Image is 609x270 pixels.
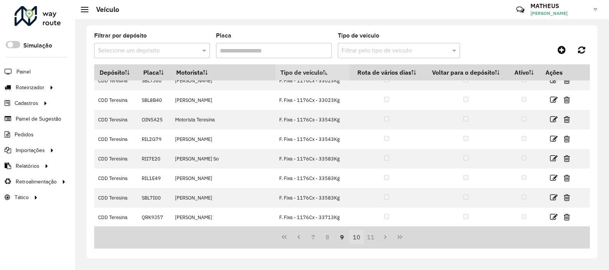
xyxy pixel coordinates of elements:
[94,188,138,208] td: CDD Teresina
[138,90,171,110] td: SBL8B40
[275,129,349,149] td: F. Fixa - 1176Cx - 33543Kg
[16,162,39,170] span: Relatórios
[512,2,529,18] a: Contato Rápido
[275,71,349,90] td: F. Fixa - 1176Cx - 33023Kg
[171,169,275,188] td: [PERSON_NAME]
[508,64,540,80] th: Ativo
[94,31,147,40] label: Filtrar por depósito
[338,31,379,40] label: Tipo de veículo
[16,146,45,154] span: Importações
[138,149,171,169] td: RII7E20
[171,208,275,227] td: [PERSON_NAME]
[171,64,275,80] th: Motorista
[564,153,570,164] a: Excluir
[564,173,570,183] a: Excluir
[550,192,558,203] a: Editar
[171,129,275,149] td: [PERSON_NAME]
[171,149,275,169] td: [PERSON_NAME] So
[550,212,558,222] a: Editar
[564,212,570,222] a: Excluir
[138,64,171,80] th: Placa
[138,71,171,90] td: SBL7J60
[378,230,393,244] button: Next Page
[171,188,275,208] td: [PERSON_NAME]
[94,208,138,227] td: CDD Teresina
[275,188,349,208] td: F. Fixa - 1176Cx - 33583Kg
[550,114,558,124] a: Editar
[94,110,138,129] td: CDD Teresina
[540,64,586,80] th: Ações
[275,208,349,227] td: F. Fixa - 1176Cx - 33713Kg
[94,129,138,149] td: CDD Teresina
[94,64,138,80] th: Depósito
[277,230,291,244] button: First Page
[138,169,171,188] td: RIL1E49
[171,90,275,110] td: [PERSON_NAME]
[550,95,558,105] a: Editar
[94,71,138,90] td: CDD Teresina
[550,153,558,164] a: Editar
[15,193,29,201] span: Tático
[349,230,364,244] button: 10
[530,10,588,17] span: [PERSON_NAME]
[138,188,171,208] td: SBL7I00
[16,68,31,76] span: Painel
[364,230,378,244] button: 11
[23,41,52,50] label: Simulação
[530,2,588,10] h3: MATHEUS
[424,64,508,80] th: Voltar para o depósito
[138,208,171,227] td: QRK9J57
[275,64,349,80] th: Tipo de veículo
[564,95,570,105] a: Excluir
[564,192,570,203] a: Excluir
[138,129,171,149] td: RIL2G79
[564,114,570,124] a: Excluir
[16,83,44,92] span: Roteirizador
[550,134,558,144] a: Editar
[275,90,349,110] td: F. Fixa - 1176Cx - 33023Kg
[88,5,119,14] h2: Veículo
[275,169,349,188] td: F. Fixa - 1176Cx - 33583Kg
[171,71,275,90] td: [PERSON_NAME]
[564,134,570,144] a: Excluir
[306,230,321,244] button: 7
[550,173,558,183] a: Editar
[94,169,138,188] td: CDD Teresina
[138,110,171,129] td: OIN5A25
[15,99,38,107] span: Cadastros
[171,110,275,129] td: Motorista Teresina
[275,110,349,129] td: F. Fixa - 1176Cx - 33543Kg
[16,115,61,123] span: Painel de Sugestão
[16,178,57,186] span: Retroalimentação
[94,149,138,169] td: CDD Teresina
[393,230,407,244] button: Last Page
[15,131,34,139] span: Pedidos
[94,90,138,110] td: CDD Teresina
[335,230,349,244] button: 9
[275,149,349,169] td: F. Fixa - 1176Cx - 33583Kg
[216,31,231,40] label: Placa
[291,230,306,244] button: Previous Page
[320,230,335,244] button: 8
[349,64,424,80] th: Rota de vários dias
